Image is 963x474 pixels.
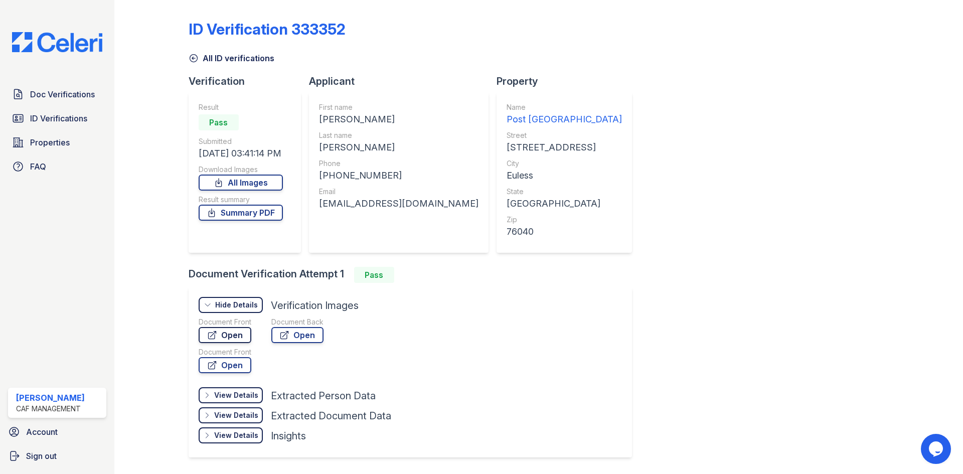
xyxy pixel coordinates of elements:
[319,130,478,140] div: Last name
[319,159,478,169] div: Phone
[271,409,391,423] div: Extracted Document Data
[189,267,640,283] div: Document Verification Attempt 1
[16,392,85,404] div: [PERSON_NAME]
[199,357,251,373] a: Open
[507,197,622,211] div: [GEOGRAPHIC_DATA]
[26,426,58,438] span: Account
[271,327,324,343] a: Open
[189,74,309,88] div: Verification
[30,88,95,100] span: Doc Verifications
[199,195,283,205] div: Result summary
[4,446,110,466] a: Sign out
[8,132,106,152] a: Properties
[507,215,622,225] div: Zip
[319,187,478,197] div: Email
[921,434,953,464] iframe: chat widget
[354,267,394,283] div: Pass
[319,140,478,154] div: [PERSON_NAME]
[507,112,622,126] div: Post [GEOGRAPHIC_DATA]
[199,205,283,221] a: Summary PDF
[199,165,283,175] div: Download Images
[189,52,274,64] a: All ID verifications
[199,347,251,357] div: Document Front
[507,187,622,197] div: State
[309,74,497,88] div: Applicant
[4,32,110,52] img: CE_Logo_Blue-a8612792a0a2168367f1c8372b55b34899dd931a85d93a1a3d3e32e68fde9ad4.png
[199,317,251,327] div: Document Front
[8,84,106,104] a: Doc Verifications
[507,102,622,112] div: Name
[189,20,346,38] div: ID Verification 333352
[199,327,251,343] a: Open
[199,102,283,112] div: Result
[199,146,283,161] div: [DATE] 03:41:14 PM
[199,175,283,191] a: All Images
[16,404,85,414] div: CAF Management
[319,102,478,112] div: First name
[319,169,478,183] div: [PHONE_NUMBER]
[199,136,283,146] div: Submitted
[507,169,622,183] div: Euless
[507,225,622,239] div: 76040
[30,112,87,124] span: ID Verifications
[8,108,106,128] a: ID Verifications
[30,161,46,173] span: FAQ
[215,300,258,310] div: Hide Details
[214,410,258,420] div: View Details
[507,102,622,126] a: Name Post [GEOGRAPHIC_DATA]
[319,112,478,126] div: [PERSON_NAME]
[507,130,622,140] div: Street
[271,298,359,312] div: Verification Images
[271,429,306,443] div: Insights
[30,136,70,148] span: Properties
[4,422,110,442] a: Account
[26,450,57,462] span: Sign out
[497,74,640,88] div: Property
[507,140,622,154] div: [STREET_ADDRESS]
[319,197,478,211] div: [EMAIL_ADDRESS][DOMAIN_NAME]
[507,159,622,169] div: City
[214,390,258,400] div: View Details
[271,317,324,327] div: Document Back
[199,114,239,130] div: Pass
[214,430,258,440] div: View Details
[8,156,106,177] a: FAQ
[271,389,376,403] div: Extracted Person Data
